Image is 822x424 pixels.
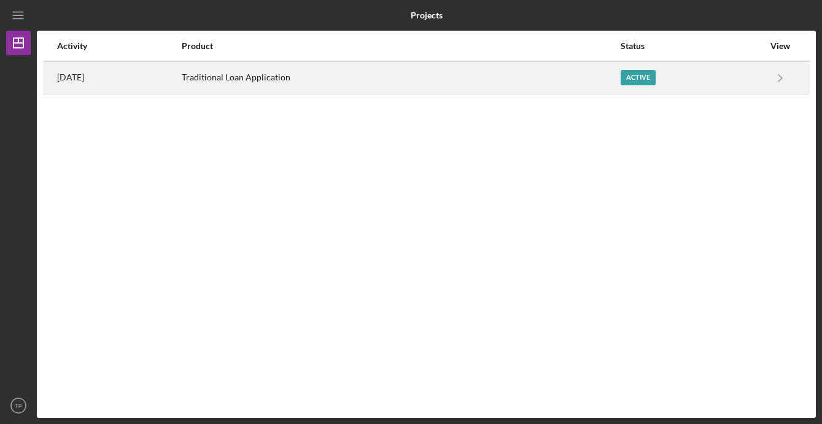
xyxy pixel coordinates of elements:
div: Status [621,41,764,51]
time: 2025-10-09 16:51 [57,72,84,82]
button: TP [6,393,31,418]
div: View [765,41,796,51]
div: Traditional Loan Application [182,63,619,93]
div: Active [621,70,656,85]
div: Activity [57,41,180,51]
div: Product [182,41,619,51]
b: Projects [411,10,443,20]
text: TP [15,403,22,409]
